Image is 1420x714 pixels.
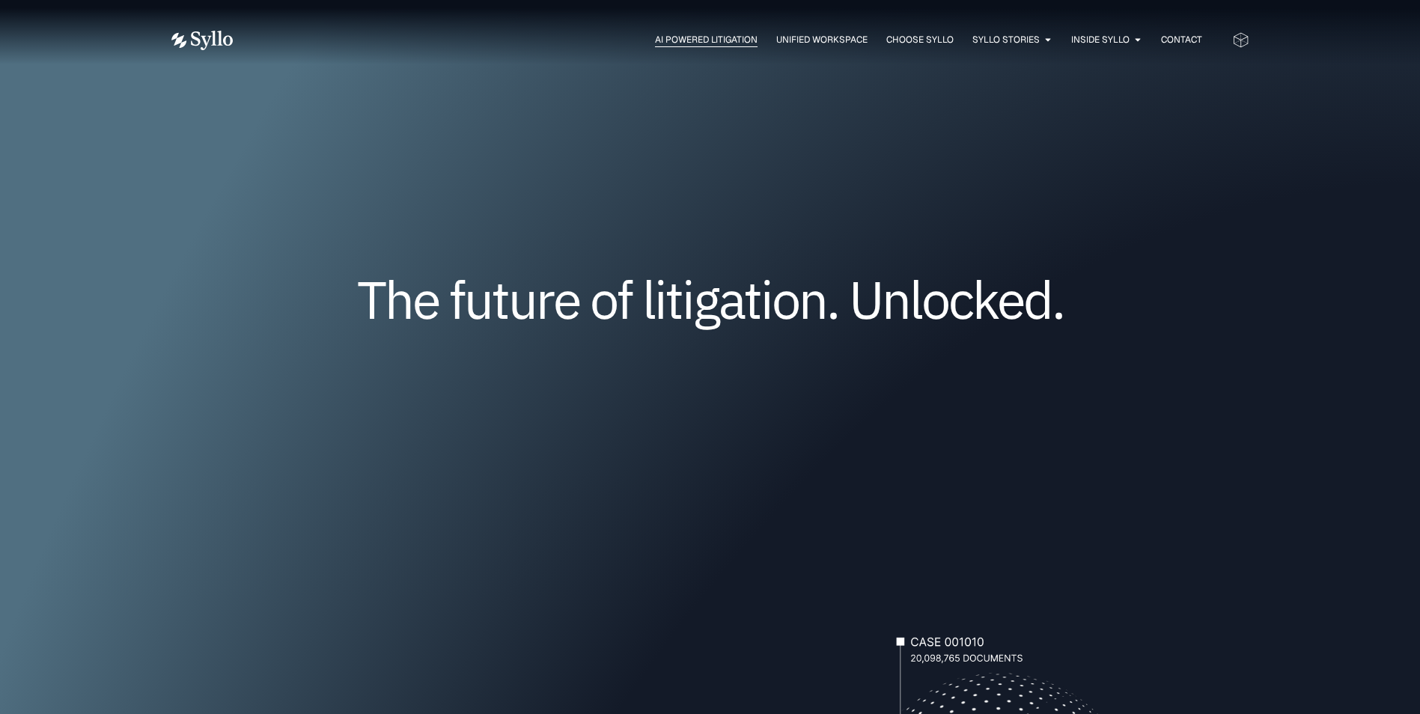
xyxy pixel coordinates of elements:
[1161,33,1202,46] a: Contact
[171,31,233,50] img: Vector
[1071,33,1130,46] a: Inside Syllo
[263,33,1202,47] div: Menu Toggle
[776,33,868,46] a: Unified Workspace
[261,275,1160,324] h1: The future of litigation. Unlocked.
[655,33,758,46] a: AI Powered Litigation
[263,33,1202,47] nav: Menu
[886,33,954,46] a: Choose Syllo
[972,33,1040,46] a: Syllo Stories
